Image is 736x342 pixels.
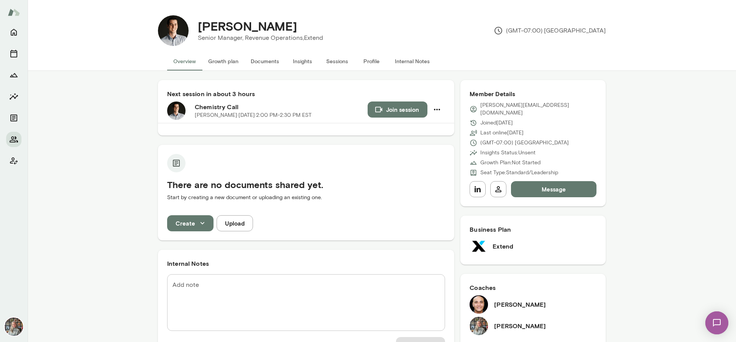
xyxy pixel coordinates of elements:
button: Join session [368,101,427,118]
h6: Business Plan [470,225,596,234]
button: Create [167,215,214,231]
h4: [PERSON_NAME] [198,19,297,33]
img: Tricia Maggio [470,317,488,335]
button: Message [511,181,596,197]
button: Members [6,132,21,147]
button: Documents [6,110,21,126]
h6: Chemistry Call [195,102,368,111]
h6: [PERSON_NAME] [494,321,546,331]
h6: Next session in about 3 hours [167,89,445,98]
button: Insights [285,52,320,70]
h6: [PERSON_NAME] [494,300,546,309]
p: Seat Type: Standard/Leadership [480,169,558,177]
p: (GMT-07:00) [GEOGRAPHIC_DATA] [494,26,606,35]
p: [PERSON_NAME][EMAIL_ADDRESS][DOMAIN_NAME] [480,101,596,117]
p: Joined [DATE] [480,119,513,127]
p: Insights Status: Unsent [480,149,536,157]
img: Mento [8,5,20,20]
button: Overview [167,52,202,70]
button: Insights [6,89,21,104]
img: James Menezes [470,295,488,314]
h5: There are no documents shared yet. [167,178,445,191]
h6: Coaches [470,283,596,292]
p: Last online [DATE] [480,129,524,137]
button: Growth Plan [6,67,21,83]
h6: Extend [493,242,513,251]
button: Sessions [6,46,21,61]
h6: Member Details [470,89,596,98]
button: Documents [245,52,285,70]
button: Profile [354,52,389,70]
p: Start by creating a new document or uploading an existing one. [167,194,445,201]
p: Senior Manager, Revenue Operations, Extend [198,33,323,43]
h6: Internal Notes [167,259,445,268]
img: Tricia Maggio [5,317,23,336]
button: Client app [6,153,21,169]
button: Internal Notes [389,52,436,70]
p: [PERSON_NAME] · [DATE] · 2:00 PM-2:30 PM EST [195,111,312,119]
img: Dean Poplawski [158,15,189,46]
p: (GMT-07:00) [GEOGRAPHIC_DATA] [480,139,569,147]
p: Growth Plan: Not Started [480,159,540,167]
button: Home [6,25,21,40]
button: Upload [217,215,253,231]
button: Sessions [320,52,354,70]
button: Growth plan [202,52,245,70]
